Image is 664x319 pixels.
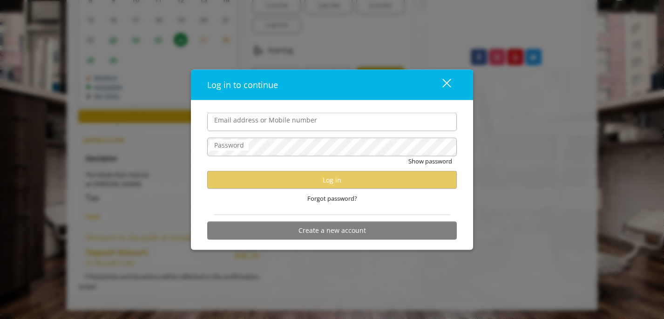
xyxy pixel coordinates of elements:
[207,221,457,239] button: Create a new account
[207,138,457,156] input: Password
[307,194,357,204] span: Forgot password?
[425,75,457,95] button: close dialog
[210,140,249,150] label: Password
[210,115,322,125] label: Email address or Mobile number
[207,113,457,131] input: Email address or Mobile number
[207,171,457,189] button: Log in
[207,79,278,90] span: Log in to continue
[408,156,452,166] button: Show password
[432,78,450,92] div: close dialog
